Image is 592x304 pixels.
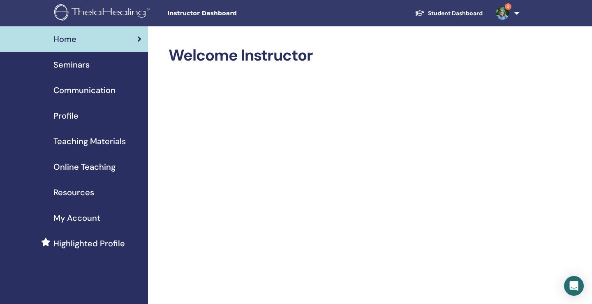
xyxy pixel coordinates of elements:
img: logo.png [54,4,153,23]
h2: Welcome Instructor [169,46,518,65]
span: My Account [53,212,100,224]
span: Instructor Dashboard [167,9,291,18]
img: graduation-cap-white.svg [415,9,425,16]
img: default.jpg [496,7,509,20]
span: Home [53,33,76,45]
span: 3 [505,3,511,10]
span: Profile [53,110,79,122]
div: Open Intercom Messenger [564,276,584,296]
span: Resources [53,186,94,199]
span: Teaching Materials [53,135,126,147]
span: Communication [53,84,116,96]
span: Online Teaching [53,161,116,173]
a: Student Dashboard [408,6,489,21]
span: Seminars [53,58,90,71]
span: Highlighted Profile [53,237,125,250]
